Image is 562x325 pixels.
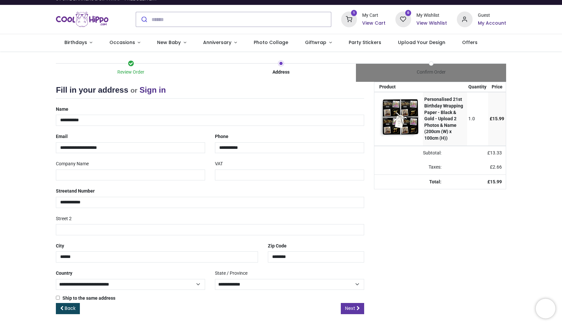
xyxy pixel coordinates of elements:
[398,39,445,46] span: Upload Your Design
[490,116,504,121] span: £
[157,39,181,46] span: New Baby
[478,12,506,19] div: Guest
[536,299,555,318] iframe: Brevo live chat
[490,150,502,155] span: 13.33
[136,12,152,27] button: Submit
[351,10,357,16] sup: 1
[215,158,223,170] label: VAT
[56,295,115,302] label: Ship to the same address
[429,179,441,184] strong: Total:
[215,268,247,279] label: State / Province
[56,104,68,115] label: Name
[296,34,340,51] a: Giftwrap
[395,16,411,22] a: 0
[379,96,421,138] img: wEw5LK86H3suAAAAABJRU5ErkJggg==
[341,16,357,22] a: 1
[56,241,64,252] label: City
[468,116,486,122] div: 1.0
[362,20,386,27] a: View Cart
[56,10,108,29] a: Logo of Cool Hippo
[109,39,135,46] span: Occasions
[56,296,60,300] input: Ship to the same address
[56,213,72,224] label: Street 2
[215,131,228,142] label: Phone
[487,150,502,155] span: £
[56,186,95,197] label: Street
[462,39,478,46] span: Offers
[101,34,149,51] a: Occasions
[487,179,502,184] strong: £
[140,85,166,94] a: Sign in
[492,116,504,121] span: 15.99
[65,305,76,312] span: Back
[349,39,381,46] span: Party Stickers
[341,303,364,314] a: Next
[56,131,68,142] label: Email
[345,305,355,312] span: Next
[56,10,108,29] img: Cool Hippo
[374,82,423,92] th: Product
[56,268,72,279] label: Country
[405,10,411,16] sup: 0
[130,86,137,94] small: or
[203,39,231,46] span: Anniversary
[424,97,463,141] strong: Personalised 21st Birthday Wrapping Paper - Black & Gold - Upload 2 Photos & Name (200cm (W) x 10...
[488,82,506,92] th: Price
[374,160,445,174] td: Taxes:
[56,158,89,170] label: Company Name
[493,164,502,170] span: 2.66
[362,12,386,19] div: My Cart
[56,303,80,314] a: Back
[64,39,87,46] span: Birthdays
[490,179,502,184] span: 15.99
[56,85,128,94] span: Fill in your address
[356,69,506,76] div: Confirm Order
[56,34,101,51] a: Birthdays
[490,164,502,170] span: £
[69,188,95,194] span: and Number
[268,241,287,252] label: Zip Code
[374,146,445,160] td: Subtotal:
[254,39,288,46] span: Photo Collage
[206,69,356,76] div: Address
[56,69,206,76] div: Review Order
[467,82,488,92] th: Quantity
[195,34,245,51] a: Anniversary
[416,12,447,19] div: My Wishlist
[416,20,447,27] a: View Wishlist
[305,39,326,46] span: Giftwrap
[149,34,195,51] a: New Baby
[478,20,506,27] a: My Account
